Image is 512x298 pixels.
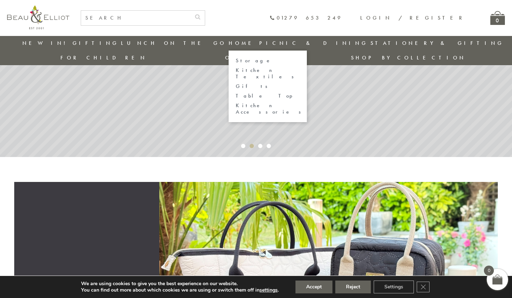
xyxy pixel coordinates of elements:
a: Gifts [236,83,300,89]
button: Accept [295,281,332,293]
a: Kitchen Textiles [236,67,300,80]
a: Outlet [225,54,272,61]
a: Picnic & Dining [259,40,368,47]
a: Kitchen Accessories [236,103,300,115]
a: 0 [490,11,505,25]
button: Reject [335,281,371,293]
a: Gifting [73,40,119,47]
a: Shop by collection [351,54,466,61]
a: 01279 653 249 [270,15,342,21]
p: You can find out more about which cookies we are using or switch them off in . [81,287,279,293]
button: settings [260,287,278,293]
a: Lunch On The Go [121,40,226,47]
a: Table Top [236,93,300,99]
p: We are using cookies to give you the best experience on our website. [81,281,279,287]
a: Home [229,40,257,47]
a: For Children [60,54,147,61]
a: Stationery & Gifting [370,40,504,47]
input: SEARCH [81,11,191,25]
button: Settings [374,281,414,293]
img: logo [7,5,69,29]
a: Storage [236,58,300,64]
a: New in! [22,40,70,47]
button: Close GDPR Cookie Banner [417,282,430,292]
span: 0 [484,266,494,276]
a: Login / Register [360,14,465,21]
